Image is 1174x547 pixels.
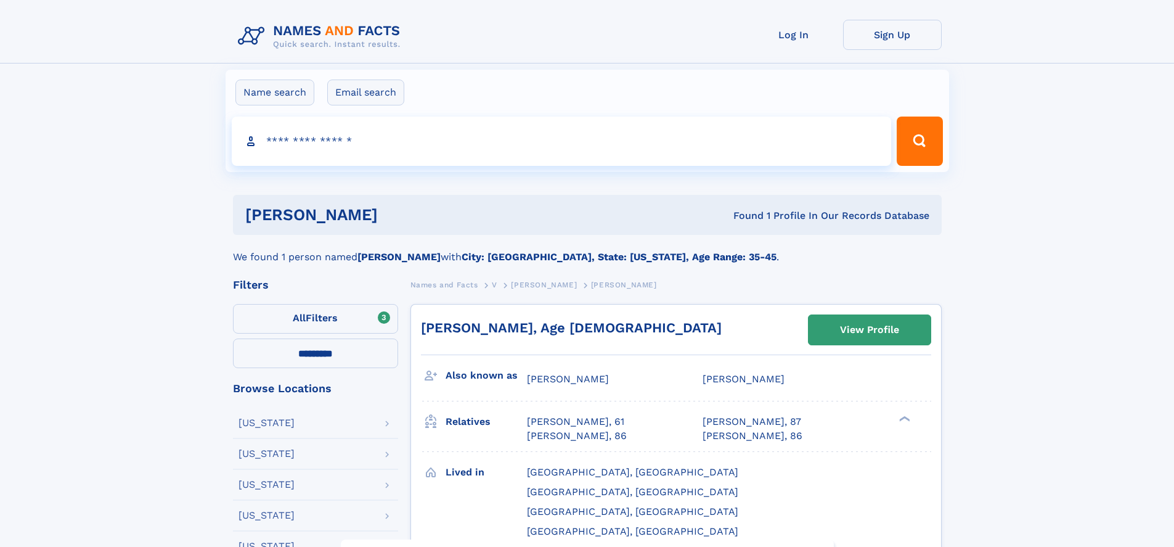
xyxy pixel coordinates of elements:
div: [US_STATE] [238,480,295,490]
label: Filters [233,304,398,334]
span: [GEOGRAPHIC_DATA], [GEOGRAPHIC_DATA] [527,506,738,517]
img: Logo Names and Facts [233,20,410,53]
div: ❯ [896,415,911,423]
b: City: [GEOGRAPHIC_DATA], State: [US_STATE], Age Range: 35-45 [462,251,777,263]
b: [PERSON_NAME] [357,251,441,263]
button: Search Button [897,117,942,166]
a: [PERSON_NAME], 61 [527,415,624,429]
a: Names and Facts [410,277,478,292]
div: [US_STATE] [238,418,295,428]
a: Log In [744,20,843,50]
div: [US_STATE] [238,449,295,459]
a: View Profile [809,315,931,345]
a: Sign Up [843,20,942,50]
span: [GEOGRAPHIC_DATA], [GEOGRAPHIC_DATA] [527,525,738,537]
span: [PERSON_NAME] [527,373,609,385]
label: Email search [327,80,404,105]
div: Found 1 Profile In Our Records Database [555,209,929,223]
a: V [492,277,497,292]
h1: [PERSON_NAME] [245,207,556,223]
span: All [293,312,306,324]
a: [PERSON_NAME], 86 [527,429,627,443]
span: [PERSON_NAME] [703,373,785,385]
div: We found 1 person named with . [233,235,942,265]
span: [PERSON_NAME] [591,281,657,289]
div: Filters [233,279,398,290]
div: Browse Locations [233,383,398,394]
input: search input [232,117,892,166]
span: [GEOGRAPHIC_DATA], [GEOGRAPHIC_DATA] [527,486,738,498]
h3: Also known as [446,365,527,386]
span: [GEOGRAPHIC_DATA], [GEOGRAPHIC_DATA] [527,466,738,478]
label: Name search [235,80,314,105]
span: [PERSON_NAME] [511,281,577,289]
div: [US_STATE] [238,511,295,520]
a: [PERSON_NAME], 86 [703,429,802,443]
a: [PERSON_NAME], Age [DEMOGRAPHIC_DATA] [421,320,722,335]
a: [PERSON_NAME], 87 [703,415,801,429]
h3: Relatives [446,411,527,432]
div: View Profile [840,316,899,344]
h3: Lived in [446,462,527,483]
span: V [492,281,497,289]
a: [PERSON_NAME] [511,277,577,292]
